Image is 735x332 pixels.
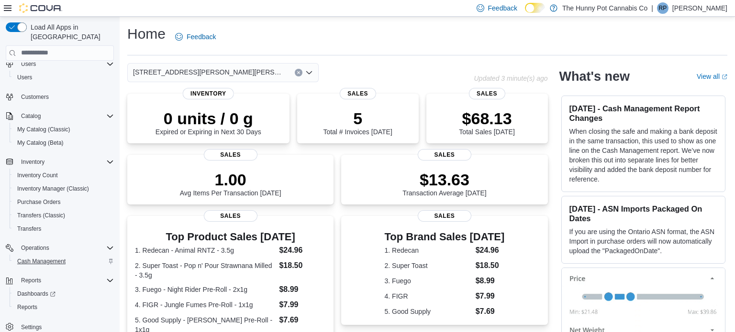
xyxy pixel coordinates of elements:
a: Cash Management [13,256,69,267]
span: Transfers [17,225,41,233]
span: Transfers [13,223,114,235]
dd: $7.69 [279,314,326,326]
input: Dark Mode [525,3,545,13]
p: If you are using the Ontario ASN format, the ASN Import in purchase orders will now automatically... [569,227,717,256]
span: Purchase Orders [17,198,61,206]
span: Inventory [21,158,45,166]
span: Customers [21,93,49,101]
a: Purchase Orders [13,196,65,208]
button: Reports [10,300,118,314]
p: 1.00 [180,170,281,189]
span: Feedback [187,32,216,42]
span: Reports [17,275,114,286]
span: Purchase Orders [13,196,114,208]
button: Inventory [17,156,48,168]
a: Inventory Manager (Classic) [13,183,93,194]
span: Catalog [17,110,114,122]
span: Users [17,74,32,81]
span: [STREET_ADDRESS][PERSON_NAME][PERSON_NAME] [133,66,285,78]
p: | [651,2,653,14]
div: Expired or Expiring in Next 30 Days [156,109,261,136]
span: My Catalog (Beta) [17,139,64,147]
dd: $7.99 [279,299,326,311]
p: $13.63 [402,170,487,189]
div: Total # Invoices [DATE] [323,109,392,136]
p: 5 [323,109,392,128]
a: View allExternal link [697,73,727,80]
span: Users [21,60,36,68]
span: Sales [340,88,376,99]
button: Transfers [10,222,118,236]
div: Roger Pease [657,2,668,14]
span: Feedback [488,3,517,13]
button: My Catalog (Beta) [10,136,118,150]
p: 0 units / 0 g [156,109,261,128]
button: Users [10,71,118,84]
svg: External link [722,74,727,80]
button: Open list of options [305,69,313,76]
span: Operations [21,244,49,252]
span: Reports [21,277,41,284]
span: Cash Management [13,256,114,267]
button: Inventory Count [10,169,118,182]
div: Transaction Average [DATE] [402,170,487,197]
span: Users [13,72,114,83]
button: Purchase Orders [10,195,118,209]
a: Transfers (Classic) [13,210,69,221]
span: Transfers (Classic) [13,210,114,221]
button: Customers [2,90,118,104]
dt: 5. Good Supply [385,307,472,316]
button: Reports [17,275,45,286]
dt: 3. Fuego [385,276,472,286]
dt: 4. FIGR [385,291,472,301]
span: Sales [204,210,257,222]
button: Users [2,57,118,71]
span: Customers [17,91,114,103]
a: Feedback [171,27,220,46]
span: Transfers (Classic) [17,212,65,219]
span: Load All Apps in [GEOGRAPHIC_DATA] [27,22,114,42]
p: The Hunny Pot Cannabis Co [562,2,647,14]
span: Reports [13,301,114,313]
h2: What's new [559,69,630,84]
span: Sales [418,210,471,222]
div: Avg Items Per Transaction [DATE] [180,170,281,197]
dt: 2. Super Toast - Pop n' Pour Strawnana Milled - 3.5g [135,261,275,280]
a: Dashboards [13,288,59,300]
p: [PERSON_NAME] [672,2,727,14]
a: Reports [13,301,41,313]
button: Catalog [17,110,45,122]
span: Reports [17,303,37,311]
button: Operations [2,241,118,255]
button: Reports [2,274,118,287]
span: Dashboards [17,290,56,298]
span: Sales [468,88,505,99]
span: Sales [418,149,471,161]
span: Inventory Manager (Classic) [13,183,114,194]
button: Catalog [2,109,118,123]
dd: $24.96 [476,245,505,256]
h3: Top Brand Sales [DATE] [385,231,505,243]
dt: 3. Fuego - Night Rider Pre-Roll - 2x1g [135,285,275,294]
dd: $8.99 [476,275,505,287]
button: Users [17,58,40,70]
span: Inventory [17,156,114,168]
span: My Catalog (Classic) [13,124,114,135]
span: Catalog [21,112,41,120]
h3: Top Product Sales [DATE] [135,231,326,243]
span: Inventory Manager (Classic) [17,185,89,193]
span: Users [17,58,114,70]
div: Total Sales [DATE] [459,109,514,136]
span: Sales [204,149,257,161]
a: Transfers [13,223,45,235]
span: Cash Management [17,257,66,265]
dd: $7.69 [476,306,505,317]
span: Inventory Count [13,170,114,181]
h3: [DATE] - Cash Management Report Changes [569,104,717,123]
a: Users [13,72,36,83]
dd: $7.99 [476,290,505,302]
dd: $18.50 [279,260,326,271]
span: Settings [21,323,42,331]
h1: Home [127,24,166,43]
